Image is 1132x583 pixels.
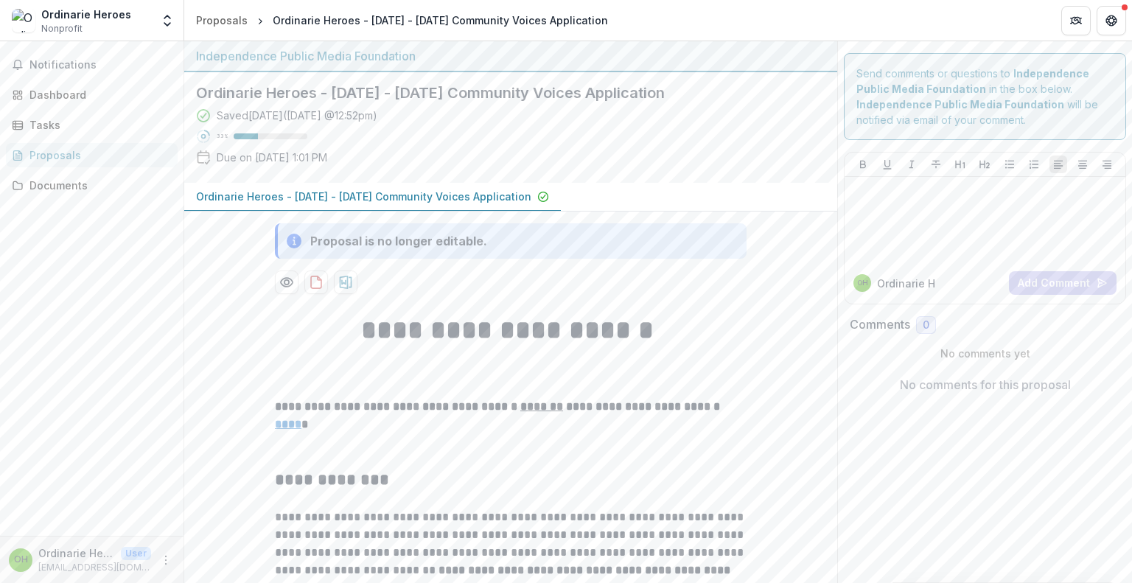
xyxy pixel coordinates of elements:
[157,551,175,569] button: More
[1074,156,1091,173] button: Align Center
[6,83,178,107] a: Dashboard
[6,173,178,198] a: Documents
[850,318,910,332] h2: Comments
[273,13,608,28] div: Ordinarie Heroes - [DATE] - [DATE] Community Voices Application
[38,561,151,574] p: [EMAIL_ADDRESS][DOMAIN_NAME]
[850,346,1120,361] p: No comments yet
[1098,156,1116,173] button: Align Right
[900,376,1071,394] p: No comments for this proposal
[121,547,151,560] p: User
[196,13,248,28] div: Proposals
[976,156,993,173] button: Heading 2
[334,270,357,294] button: download-proposal
[38,545,115,561] p: Ordinarie Heroes
[14,555,28,565] div: Ordinarie Heroes
[190,10,254,31] a: Proposals
[1097,6,1126,35] button: Get Help
[41,7,131,22] div: Ordinarie Heroes
[1009,271,1117,295] button: Add Comment
[857,279,868,287] div: Ordinarie Heroes
[927,156,945,173] button: Strike
[6,53,178,77] button: Notifications
[951,156,969,173] button: Heading 1
[29,178,166,193] div: Documents
[217,131,228,142] p: 33 %
[12,9,35,32] img: Ordinarie Heroes
[190,10,614,31] nav: breadcrumb
[923,319,929,332] span: 0
[196,47,825,65] div: Independence Public Media Foundation
[854,156,872,173] button: Bold
[217,108,377,123] div: Saved [DATE] ( [DATE] @ 12:52pm )
[196,84,802,102] h2: Ordinarie Heroes - [DATE] - [DATE] Community Voices Application
[29,147,166,163] div: Proposals
[1061,6,1091,35] button: Partners
[1001,156,1019,173] button: Bullet List
[157,6,178,35] button: Open entity switcher
[903,156,920,173] button: Italicize
[844,53,1126,140] div: Send comments or questions to in the box below. will be notified via email of your comment.
[304,270,328,294] button: download-proposal
[29,59,172,71] span: Notifications
[1049,156,1067,173] button: Align Left
[878,156,896,173] button: Underline
[1025,156,1043,173] button: Ordered List
[196,189,531,204] p: Ordinarie Heroes - [DATE] - [DATE] Community Voices Application
[6,113,178,137] a: Tasks
[29,117,166,133] div: Tasks
[310,232,487,250] div: Proposal is no longer editable.
[275,270,298,294] button: Preview d4c74e70-2d11-4dec-b148-a3e85eaa3330-0.pdf
[29,87,166,102] div: Dashboard
[856,98,1064,111] strong: Independence Public Media Foundation
[877,276,935,291] p: Ordinarie H
[6,143,178,167] a: Proposals
[217,150,327,165] p: Due on [DATE] 1:01 PM
[41,22,83,35] span: Nonprofit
